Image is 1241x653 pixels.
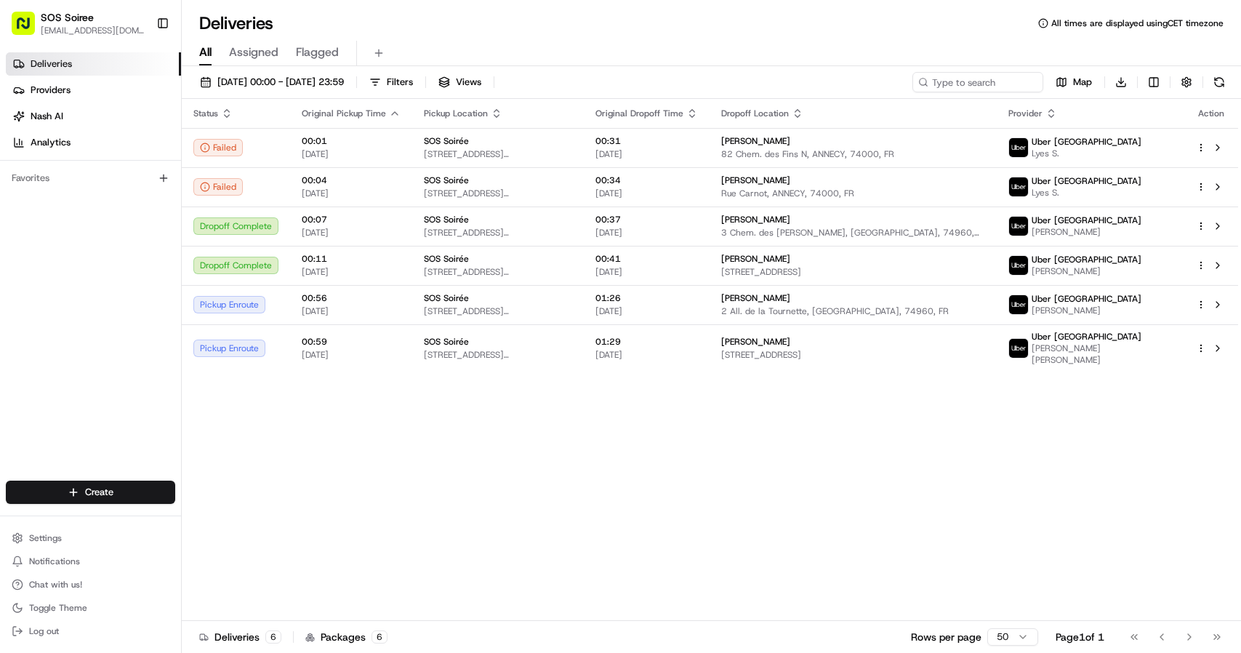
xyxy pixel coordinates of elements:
span: Uber [GEOGRAPHIC_DATA] [1032,293,1141,305]
span: Toggle Theme [29,602,87,614]
span: [STREET_ADDRESS][PERSON_NAME] [424,188,572,199]
div: Deliveries [199,630,281,644]
span: 2 All. de la Tournette, [GEOGRAPHIC_DATA], 74960, FR [721,305,985,317]
span: Status [193,108,218,119]
span: 00:59 [302,336,401,348]
a: Analytics [6,131,181,154]
div: Page 1 of 1 [1056,630,1104,644]
img: uber-new-logo.jpeg [1009,256,1028,275]
span: [STREET_ADDRESS][PERSON_NAME] [424,148,572,160]
button: [DATE] 00:00 - [DATE] 23:59 [193,72,350,92]
span: [STREET_ADDRESS] [721,349,985,361]
span: Uber [GEOGRAPHIC_DATA] [1032,175,1141,187]
span: Assigned [229,44,278,61]
span: [PERSON_NAME] [721,253,790,265]
span: 00:07 [302,214,401,225]
button: Chat with us! [6,574,175,595]
span: Notifications [29,556,80,567]
span: [DATE] [302,227,401,239]
span: 00:04 [302,175,401,186]
span: All times are displayed using CET timezone [1051,17,1224,29]
button: SOS Soiree [41,10,94,25]
span: 00:34 [595,175,698,186]
a: Deliveries [6,52,181,76]
img: uber-new-logo.jpeg [1009,217,1028,236]
span: [STREET_ADDRESS][PERSON_NAME] [424,305,572,317]
span: [DATE] [302,266,401,278]
img: uber-new-logo.jpeg [1009,295,1028,314]
span: 3 Chem. des [PERSON_NAME], [GEOGRAPHIC_DATA], 74960, FR [721,227,985,239]
span: [PERSON_NAME] [721,292,790,304]
div: 6 [265,630,281,644]
button: [EMAIL_ADDRESS][DOMAIN_NAME] [41,25,145,36]
span: 01:29 [595,336,698,348]
span: Lyes S. [1032,148,1141,159]
span: SOS Soirée [424,214,469,225]
span: [DATE] [595,227,698,239]
span: [DATE] [595,148,698,160]
span: Flagged [296,44,339,61]
span: Settings [29,532,62,544]
span: [PERSON_NAME] [721,135,790,147]
span: Uber [GEOGRAPHIC_DATA] [1032,215,1141,226]
span: Views [456,76,481,89]
span: SOS Soirée [424,292,469,304]
img: uber-new-logo.jpeg [1009,138,1028,157]
span: [STREET_ADDRESS][PERSON_NAME] [424,349,572,361]
span: [STREET_ADDRESS] [721,266,985,278]
span: [DATE] [302,148,401,160]
span: Original Pickup Time [302,108,386,119]
span: Uber [GEOGRAPHIC_DATA] [1032,136,1141,148]
span: 00:37 [595,214,698,225]
span: Uber [GEOGRAPHIC_DATA] [1032,254,1141,265]
span: Pickup Location [424,108,488,119]
div: 6 [372,630,387,644]
span: 00:41 [595,253,698,265]
span: [PERSON_NAME] [721,214,790,225]
span: [PERSON_NAME] [1032,305,1141,316]
span: [DATE] 00:00 - [DATE] 23:59 [217,76,344,89]
span: Lyes S. [1032,187,1141,199]
span: [DATE] [595,188,698,199]
span: [DATE] [595,349,698,361]
span: Filters [387,76,413,89]
span: Original Dropoff Time [595,108,683,119]
button: SOS Soiree[EMAIL_ADDRESS][DOMAIN_NAME] [6,6,150,41]
button: Log out [6,621,175,641]
input: Type to search [912,72,1043,92]
img: uber-new-logo.jpeg [1009,339,1028,358]
div: Favorites [6,167,175,190]
div: Packages [305,630,387,644]
span: Create [85,486,113,499]
span: SOS Soirée [424,253,469,265]
span: 00:56 [302,292,401,304]
img: uber-new-logo.jpeg [1009,177,1028,196]
span: 82 Chem. des Fins N, ANNECY, 74000, FR [721,148,985,160]
button: Filters [363,72,419,92]
span: Provider [1008,108,1043,119]
span: [DATE] [595,305,698,317]
span: [DATE] [302,349,401,361]
button: Notifications [6,551,175,572]
span: [PERSON_NAME] [721,175,790,186]
span: 00:31 [595,135,698,147]
span: [PERSON_NAME] [721,336,790,348]
button: Map [1049,72,1099,92]
a: Nash AI [6,105,181,128]
span: SOS Soirée [424,135,469,147]
span: Nash AI [31,110,63,123]
span: Map [1073,76,1092,89]
button: Failed [193,139,243,156]
span: [STREET_ADDRESS][PERSON_NAME] [424,266,572,278]
span: Rue Carnot, ANNECY, 74000, FR [721,188,985,199]
span: Deliveries [31,57,72,71]
button: Refresh [1209,72,1229,92]
span: SOS Soirée [424,336,469,348]
button: Toggle Theme [6,598,175,618]
span: Uber [GEOGRAPHIC_DATA] [1032,331,1141,342]
button: Failed [193,178,243,196]
a: Providers [6,79,181,102]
